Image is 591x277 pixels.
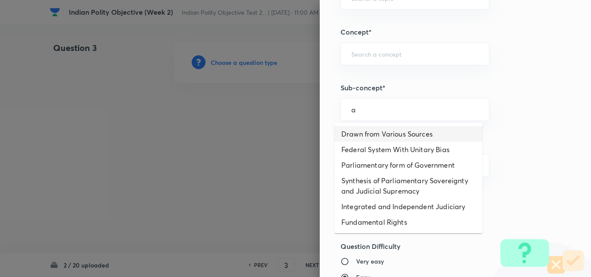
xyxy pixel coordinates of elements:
h6: Very easy [356,257,384,266]
li: Federal System With Unitary Bias [334,142,482,157]
button: Open [484,53,486,55]
li: Fundamental Rights [334,214,482,230]
button: Close [484,109,486,111]
h5: Sub-concept* [340,83,541,93]
li: Integrated and Independent Judiciary [334,199,482,214]
input: Search a sub-concept [351,105,479,114]
input: Search a concept [351,50,479,58]
h5: Concept* [340,27,541,37]
button: Open [484,165,486,166]
li: Synthesis of Parliamentary Sovereignty and Judicial Supremacy [334,173,482,199]
li: Directive Principles of State Policy [334,230,482,245]
h5: Question Difficulty [340,241,541,252]
li: Drawn from Various Sources [334,126,482,142]
li: Parliamentary form of Government [334,157,482,173]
